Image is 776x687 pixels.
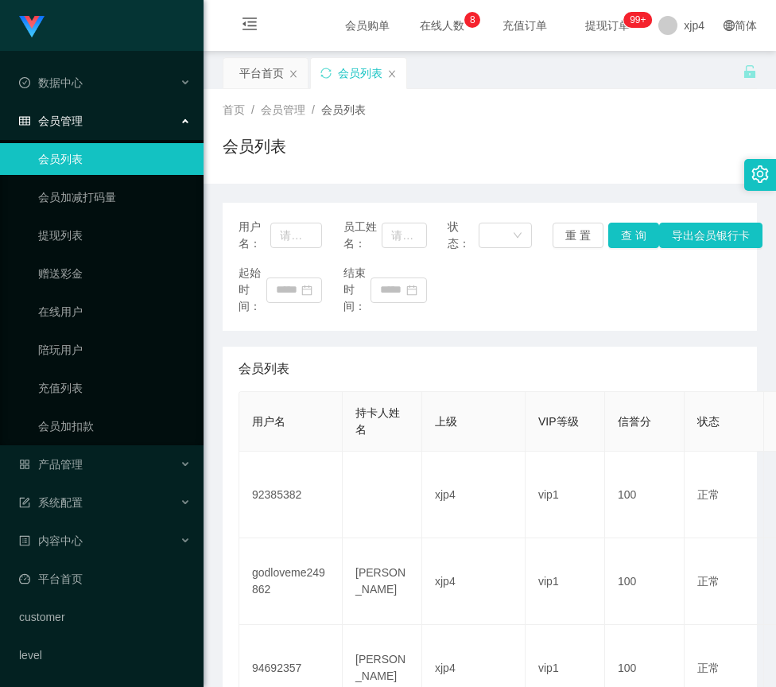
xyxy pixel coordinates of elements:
span: 正常 [697,488,720,501]
span: 产品管理 [19,458,83,471]
a: 在线用户 [38,296,191,328]
span: 在线人数 [412,20,472,31]
i: 图标: sync [320,68,332,79]
input: 请输入 [382,223,427,248]
span: 会员列表 [239,359,289,378]
td: 100 [605,452,685,538]
i: 图标: calendar [406,285,417,296]
span: 系统配置 [19,496,83,509]
i: 图标: form [19,497,30,508]
td: godloveme249862 [239,538,343,625]
a: level [19,639,191,671]
button: 查 询 [608,223,659,248]
a: 图标: dashboard平台首页 [19,563,191,595]
td: xjp4 [422,538,526,625]
span: 信誉分 [618,415,651,428]
span: / [251,103,254,116]
div: 会员列表 [338,58,382,88]
span: VIP等级 [538,415,579,428]
span: 起始时间： [239,265,266,315]
span: 持卡人姓名 [355,406,400,436]
span: 用户名 [252,415,285,428]
i: 图标: menu-fold [223,1,277,52]
i: 图标: setting [751,165,769,183]
p: 8 [470,12,475,28]
span: 会员管理 [19,114,83,127]
i: 图标: calendar [301,285,312,296]
div: 平台首页 [239,58,284,88]
span: 状态 [697,415,720,428]
i: 图标: table [19,115,30,126]
td: vip1 [526,452,605,538]
td: [PERSON_NAME] [343,538,422,625]
span: 结束时间： [343,265,371,315]
sup: 209 [623,12,652,28]
i: 图标: unlock [743,64,757,79]
a: 陪玩用户 [38,334,191,366]
td: 92385382 [239,452,343,538]
span: 内容中心 [19,534,83,547]
i: 图标: appstore-o [19,459,30,470]
td: vip1 [526,538,605,625]
span: 正常 [697,575,720,588]
i: 图标: close [387,69,397,79]
a: 会员列表 [38,143,191,175]
span: 用户名： [239,219,270,252]
img: logo.9652507e.png [19,16,45,38]
span: 正常 [697,662,720,674]
span: 状态： [448,219,478,252]
i: 图标: profile [19,535,30,546]
a: customer [19,601,191,633]
a: 赠送彩金 [38,258,191,289]
i: 图标: down [513,231,522,242]
sup: 8 [464,12,480,28]
a: 会员加扣款 [38,410,191,442]
span: 上级 [435,415,457,428]
h1: 会员列表 [223,134,286,158]
a: 充值列表 [38,372,191,404]
button: 重 置 [553,223,603,248]
i: 图标: global [724,20,735,31]
span: 员工姓名： [343,219,382,252]
i: 图标: check-circle-o [19,77,30,88]
span: 充值订单 [495,20,555,31]
td: xjp4 [422,452,526,538]
a: 提现列表 [38,219,191,251]
span: 会员管理 [261,103,305,116]
span: 数据中心 [19,76,83,89]
input: 请输入 [270,223,322,248]
span: 提现订单 [577,20,638,31]
span: / [312,103,315,116]
span: 首页 [223,103,245,116]
i: 图标: close [289,69,298,79]
button: 导出会员银行卡 [659,223,762,248]
span: 会员列表 [321,103,366,116]
a: 会员加减打码量 [38,181,191,213]
td: 100 [605,538,685,625]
